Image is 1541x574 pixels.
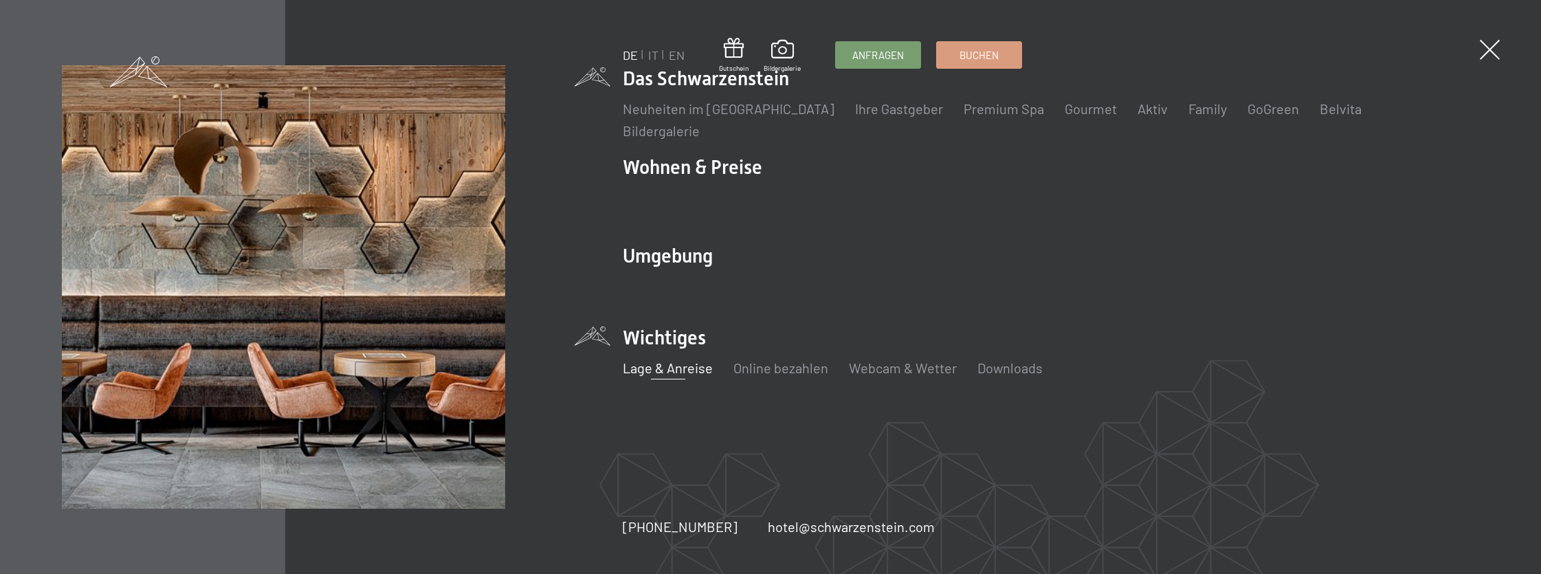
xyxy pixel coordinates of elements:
[623,122,700,139] a: Bildergalerie
[764,40,801,73] a: Bildergalerie
[852,48,904,63] span: Anfragen
[623,518,738,535] span: [PHONE_NUMBER]
[623,517,738,536] a: [PHONE_NUMBER]
[836,42,920,68] a: Anfragen
[768,517,935,536] a: hotel@schwarzenstein.com
[719,63,749,73] span: Gutschein
[648,47,658,63] a: IT
[937,42,1021,68] a: Buchen
[849,360,957,376] a: Webcam & Wetter
[964,100,1044,117] a: Premium Spa
[1188,100,1227,117] a: Family
[1320,100,1362,117] a: Belvita
[855,100,943,117] a: Ihre Gastgeber
[719,38,749,73] a: Gutschein
[977,360,1043,376] a: Downloads
[960,48,999,63] span: Buchen
[623,47,638,63] a: DE
[669,47,685,63] a: EN
[623,360,713,376] a: Lage & Anreise
[1248,100,1299,117] a: GoGreen
[62,65,506,509] img: Wellnesshotels - Bar - Spieltische - Kinderunterhaltung
[1065,100,1117,117] a: Gourmet
[1138,100,1168,117] a: Aktiv
[733,360,828,376] a: Online bezahlen
[764,63,801,73] span: Bildergalerie
[623,100,834,117] a: Neuheiten im [GEOGRAPHIC_DATA]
